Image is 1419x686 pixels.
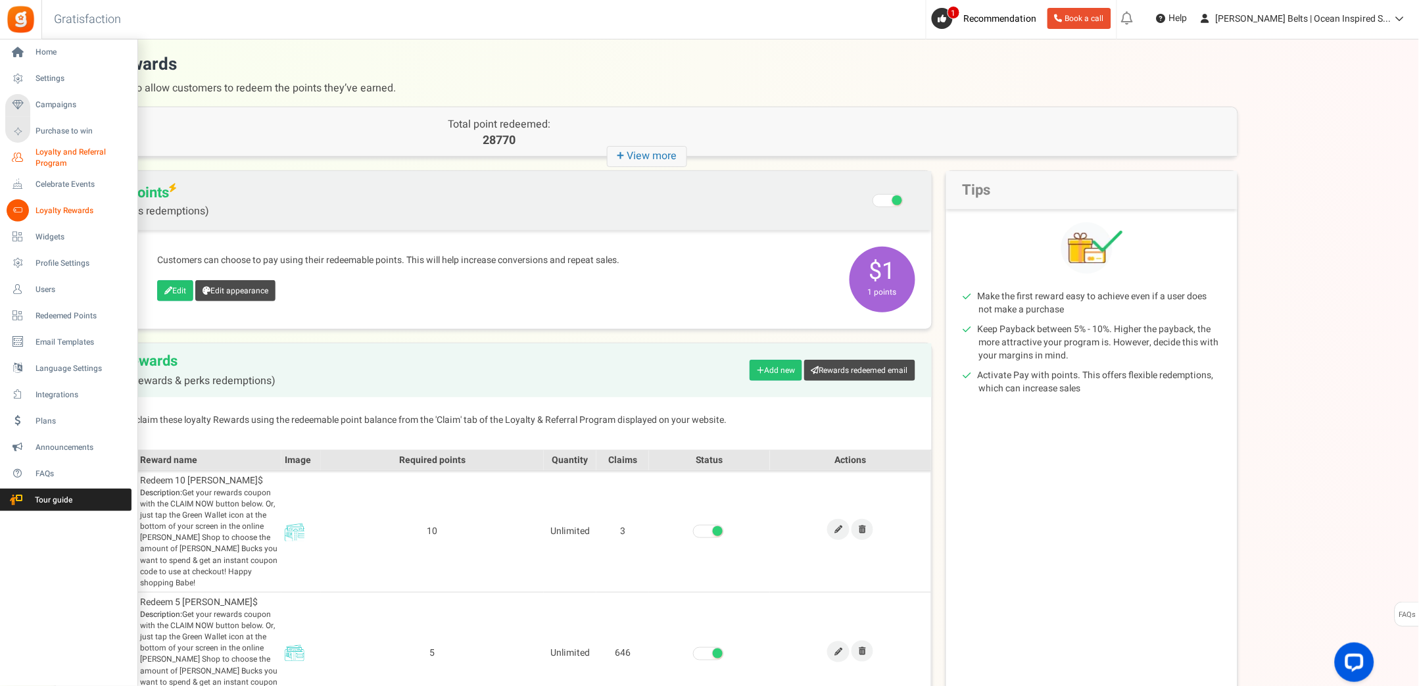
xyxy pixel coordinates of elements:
[804,360,915,381] a: Rewards redeemed email
[36,126,128,137] span: Purchase to win
[321,470,544,592] td: 10
[1166,12,1188,25] span: Help
[321,450,544,470] th: Required points
[979,290,1221,316] li: Make the first reward easy to achieve even if a user does not make a purchase
[5,199,132,222] a: Loyalty Rewards
[979,323,1221,362] li: Keep Payback between 5% - 10%. Higher the payback, the more attractive your program is. However, ...
[649,450,769,470] th: Status
[36,363,128,374] span: Language Settings
[72,205,209,217] span: (Flexible points redemptions)
[36,389,128,401] span: Integrations
[750,360,802,381] a: Add new
[36,47,128,58] span: Home
[285,522,304,541] img: Reward
[5,331,132,353] a: Email Templates
[1151,8,1193,29] a: Help
[36,284,128,295] span: Users
[5,252,132,274] a: Profile Settings
[5,383,132,406] a: Integrations
[36,468,128,479] span: FAQs
[827,519,850,540] a: Edit
[5,173,132,195] a: Celebrate Events
[36,416,128,427] span: Plans
[596,450,649,470] th: Claims
[36,232,128,243] span: Widgets
[352,132,647,149] p: 28770
[853,286,912,298] small: 1 points
[770,450,932,470] th: Actions
[5,41,132,64] a: Home
[850,247,915,312] span: $1
[607,146,687,167] i: View more
[5,226,132,248] a: Widgets
[72,376,276,387] span: (Fixed points rewards & perks redemptions)
[5,410,132,432] a: Plans
[137,470,281,592] td: Redeem 10 [PERSON_NAME]$
[140,608,182,620] b: Description:
[36,310,128,322] span: Redeemed Points
[6,5,36,34] img: Gratisfaction
[617,147,627,166] strong: +
[5,305,132,327] a: Redeemed Points
[964,12,1037,26] span: Recommendation
[36,205,128,216] span: Loyalty Rewards
[5,147,132,169] a: Loyalty and Referral Program
[157,254,836,267] p: Customers can choose to pay using their redeemable points. This will help increase conversions an...
[932,8,1042,29] a: 1 Recommendation
[72,353,276,387] h2: Loyalty Rewards
[5,120,132,143] a: Purchase to win
[852,519,873,540] a: Remove
[36,337,128,348] span: Email Templates
[36,179,128,190] span: Celebrate Events
[72,414,915,427] p: Customers can claim these loyalty Rewards using the redeemable point balance from the 'Claim' tab...
[36,258,128,269] span: Profile Settings
[948,6,960,19] span: 1
[140,487,182,499] b: Description:
[352,117,647,132] p: Total point redeemed:
[946,171,1238,209] h2: Tips
[544,470,596,592] td: Unlimited
[137,450,281,470] th: Reward name
[285,643,304,663] img: Reward
[39,7,135,33] h3: Gratisfaction
[1047,8,1111,29] a: Book a call
[852,641,873,662] a: Remove
[72,184,209,217] span: Pay with points
[5,94,132,116] a: Campaigns
[5,278,132,301] a: Users
[827,641,850,662] a: Edit
[5,436,132,458] a: Announcements
[55,53,1238,100] h1: Loyalty rewards
[157,280,193,301] a: Edit
[55,76,1238,100] span: Multiple options to allow customers to redeem the points they’ve earned.
[5,357,132,380] a: Language Settings
[36,73,128,84] span: Settings
[6,495,98,506] span: Tour guide
[36,99,128,110] span: Campaigns
[1399,602,1416,627] span: FAQs
[1061,222,1123,274] img: Tips
[36,442,128,453] span: Announcements
[195,280,276,301] a: Edit appearance
[1216,12,1391,26] span: [PERSON_NAME] Belts | Ocean Inspired S...
[544,450,596,470] th: Quantity
[281,450,321,470] th: Image
[5,462,132,485] a: FAQs
[979,369,1221,395] li: Activate Pay with points. This offers flexible redemptions, which can increase sales
[5,68,132,90] a: Settings
[140,487,278,589] span: Get your rewards coupon with the CLAIM NOW button below. Or, just tap the Green Wallet icon at th...
[596,470,649,592] td: 3
[36,147,132,169] span: Loyalty and Referral Program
